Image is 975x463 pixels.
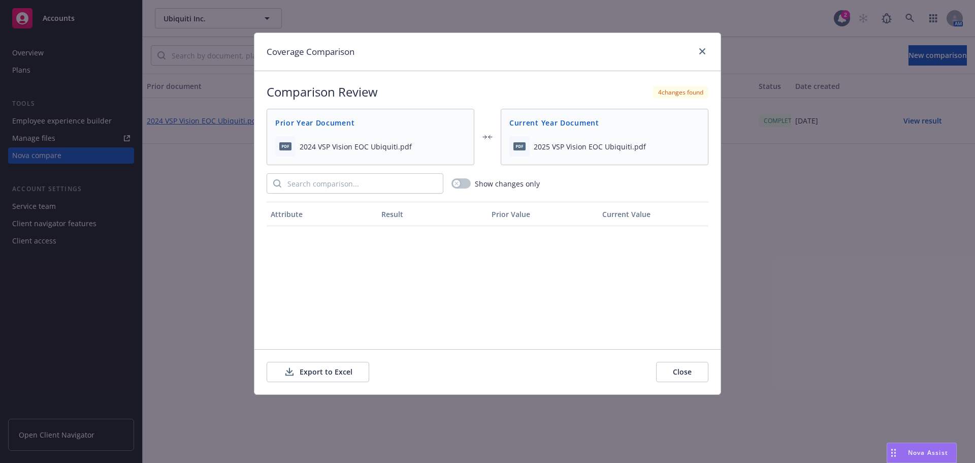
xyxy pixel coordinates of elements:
span: Current Year Document [509,117,700,128]
h1: Coverage Comparison [267,45,354,58]
div: 4 changes found [653,86,708,99]
div: Result [381,209,484,220]
span: Show changes only [475,178,540,189]
span: 2025 VSP Vision EOC Ubiquiti.pdf [534,141,646,152]
span: 2024 VSP Vision EOC Ubiquiti.pdf [300,141,412,152]
button: Prior Value [487,202,598,226]
div: Drag to move [887,443,900,462]
button: Current Value [598,202,709,226]
input: Search comparison... [281,174,443,193]
button: Export to Excel [267,362,369,382]
button: Nova Assist [887,443,957,463]
button: Close [656,362,708,382]
button: Attribute [267,202,377,226]
button: Result [377,202,488,226]
svg: Search [273,179,281,188]
span: Nova Assist [908,448,948,457]
div: Prior Value [492,209,594,220]
span: Prior Year Document [275,117,466,128]
a: close [696,45,708,57]
h2: Comparison Review [267,83,378,101]
div: Attribute [271,209,373,220]
div: Current Value [602,209,705,220]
